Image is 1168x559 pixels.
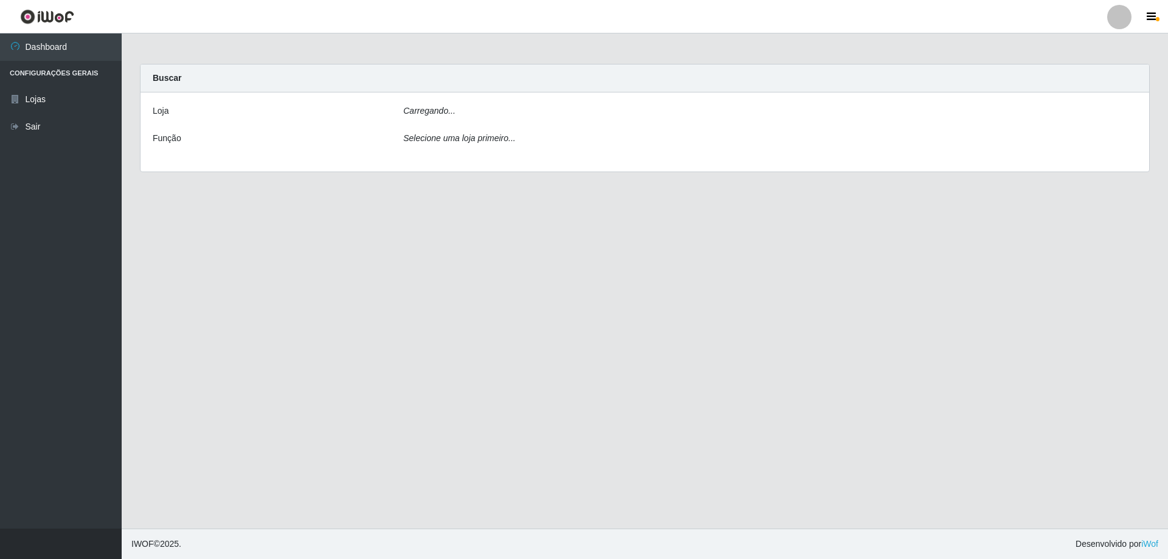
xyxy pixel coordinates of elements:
span: Desenvolvido por [1076,538,1158,550]
span: IWOF [131,539,154,549]
i: Selecione uma loja primeiro... [403,133,515,143]
i: Carregando... [403,106,456,116]
strong: Buscar [153,73,181,83]
a: iWof [1141,539,1158,549]
img: CoreUI Logo [20,9,74,24]
label: Função [153,132,181,145]
label: Loja [153,105,169,117]
span: © 2025 . [131,538,181,550]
